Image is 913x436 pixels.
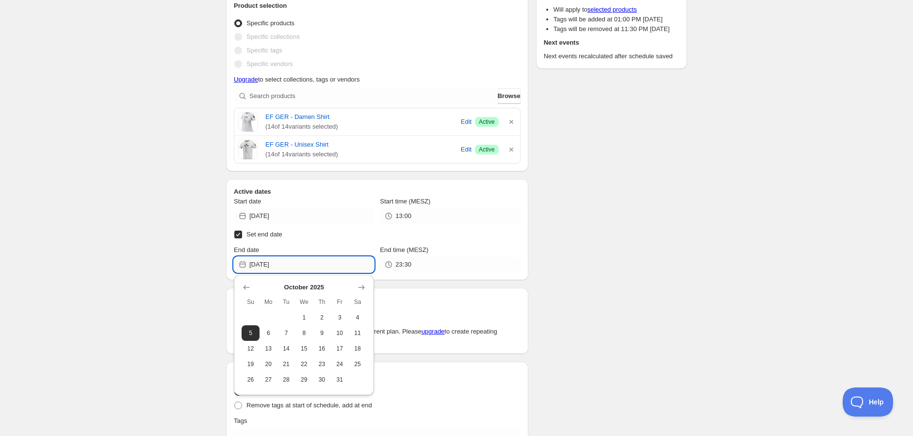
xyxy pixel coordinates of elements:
[299,345,309,352] span: 15
[234,76,258,83] a: Upgrade
[335,376,345,384] span: 31
[498,91,521,101] span: Browse
[544,38,679,48] h2: Next events
[461,145,472,154] span: Edit
[242,341,260,356] button: Sunday October 12 2025
[331,325,349,341] button: Friday October 10 2025
[587,6,637,13] a: selected products
[317,298,327,306] span: Th
[317,314,327,321] span: 2
[249,88,496,104] input: Search products
[277,325,295,341] button: Tuesday October 7 2025
[317,376,327,384] span: 30
[234,75,521,84] p: to select collections, tags or vendors
[246,231,282,238] span: Set end date
[281,360,292,368] span: 21
[234,369,521,379] h2: Tags
[335,329,345,337] span: 10
[335,360,345,368] span: 24
[479,118,495,126] span: Active
[299,376,309,384] span: 29
[234,246,259,253] span: End date
[242,325,260,341] button: Sunday October 5 2025
[242,372,260,387] button: Sunday October 26 2025
[349,310,367,325] button: Saturday October 4 2025
[281,345,292,352] span: 14
[479,146,495,153] span: Active
[246,47,282,54] span: Specific tags
[265,150,457,159] span: ( 14 of 14 variants selected)
[353,345,363,352] span: 18
[260,356,277,372] button: Monday October 20 2025
[299,298,309,306] span: We
[459,142,473,157] button: Edit
[335,314,345,321] span: 3
[260,294,277,310] th: Monday
[353,298,363,306] span: Sa
[313,325,331,341] button: Thursday October 9 2025
[554,24,679,34] li: Tags will be removed at 11:30 PM [DATE]
[461,117,472,127] span: Edit
[317,360,327,368] span: 23
[281,329,292,337] span: 7
[281,376,292,384] span: 28
[263,298,274,306] span: Mo
[234,327,521,346] p: Repeating schedules are not available on your current plan. Please to create repeating schedules.
[260,325,277,341] button: Monday October 6 2025
[313,310,331,325] button: Thursday October 2 2025
[245,376,256,384] span: 26
[331,372,349,387] button: Friday October 31 2025
[299,360,309,368] span: 22
[317,329,327,337] span: 9
[277,356,295,372] button: Tuesday October 21 2025
[353,329,363,337] span: 11
[335,298,345,306] span: Fr
[263,329,274,337] span: 6
[263,376,274,384] span: 27
[234,416,247,426] p: Tags
[246,60,293,67] span: Specific vendors
[245,329,256,337] span: 5
[246,33,300,40] span: Specific collections
[265,112,457,122] a: EF GER - Damen Shirt
[554,5,679,15] li: Will apply to
[260,372,277,387] button: Monday October 27 2025
[349,356,367,372] button: Saturday October 25 2025
[234,198,261,205] span: Start date
[335,345,345,352] span: 17
[245,360,256,368] span: 19
[544,51,679,61] p: Next events recalculated after schedule saved
[281,298,292,306] span: Tu
[245,298,256,306] span: Su
[313,356,331,372] button: Thursday October 23 2025
[295,310,313,325] button: Wednesday October 1 2025
[295,325,313,341] button: Wednesday October 8 2025
[277,294,295,310] th: Tuesday
[331,294,349,310] th: Friday
[331,310,349,325] button: Friday October 3 2025
[299,329,309,337] span: 8
[234,187,521,197] h2: Active dates
[459,114,473,130] button: Edit
[295,341,313,356] button: Wednesday October 15 2025
[349,341,367,356] button: Saturday October 18 2025
[317,345,327,352] span: 16
[277,372,295,387] button: Tuesday October 28 2025
[295,372,313,387] button: Wednesday October 29 2025
[240,281,253,294] button: Show previous month, September 2025
[554,15,679,24] li: Tags will be added at 01:00 PM [DATE]
[260,341,277,356] button: Monday October 13 2025
[843,387,894,417] iframe: Toggle Customer Support
[331,356,349,372] button: Friday October 24 2025
[380,246,428,253] span: End time (MESZ)
[353,314,363,321] span: 4
[349,294,367,310] th: Saturday
[245,345,256,352] span: 12
[353,360,363,368] span: 25
[380,198,430,205] span: Start time (MESZ)
[263,345,274,352] span: 13
[265,140,457,150] a: EF GER - Unisex Shirt
[422,328,445,335] a: upgrade
[313,372,331,387] button: Thursday October 30 2025
[234,296,521,305] h2: Repeating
